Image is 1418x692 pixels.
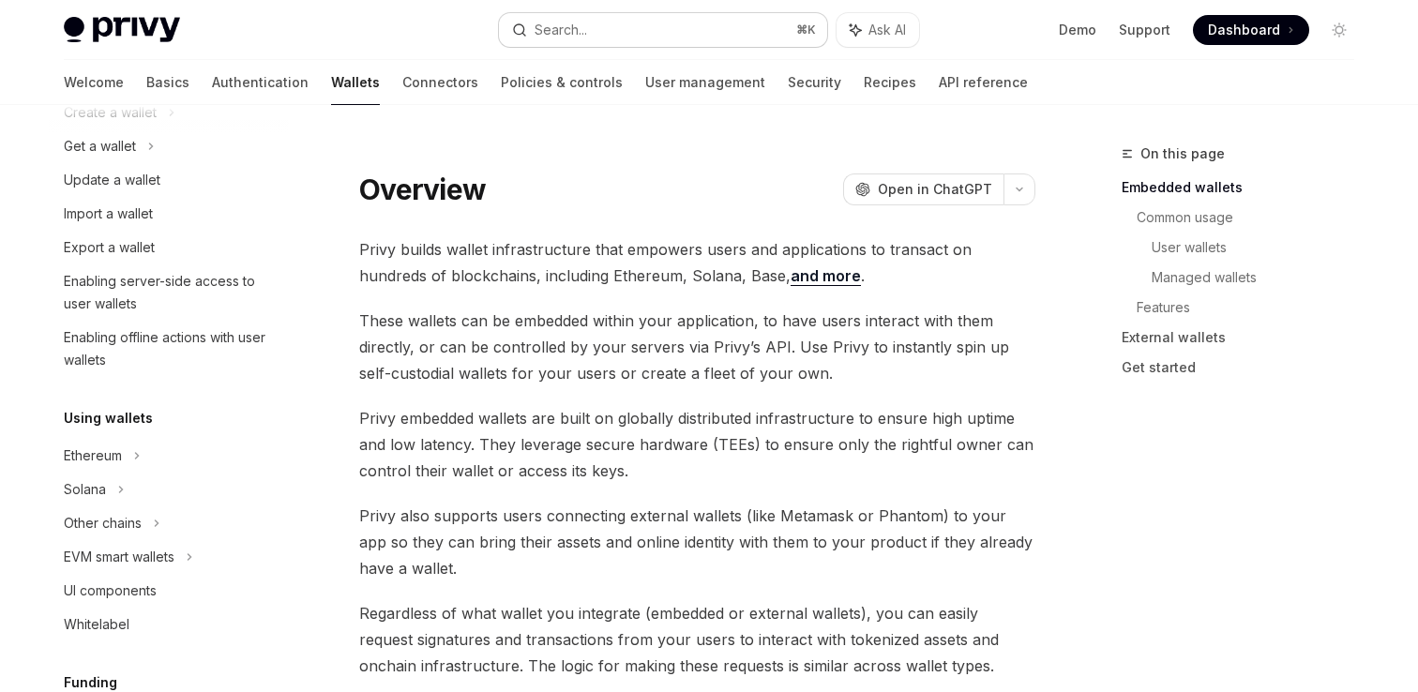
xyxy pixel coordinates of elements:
a: UI components [49,574,289,608]
img: light logo [64,17,180,43]
a: Connectors [402,60,478,105]
a: Whitelabel [49,608,289,641]
div: Enabling offline actions with user wallets [64,326,278,371]
a: Managed wallets [1152,263,1369,293]
a: Get started [1122,353,1369,383]
a: Import a wallet [49,197,289,231]
button: Toggle dark mode [1324,15,1354,45]
a: Support [1119,21,1170,39]
div: Whitelabel [64,613,129,636]
div: Update a wallet [64,169,160,191]
a: Demo [1059,21,1096,39]
a: Export a wallet [49,231,289,264]
h1: Overview [359,173,486,206]
a: Enabling offline actions with user wallets [49,321,289,377]
h5: Using wallets [64,407,153,429]
div: Ethereum [64,444,122,467]
span: Regardless of what wallet you integrate (embedded or external wallets), you can easily request si... [359,600,1035,679]
span: Privy builds wallet infrastructure that empowers users and applications to transact on hundreds o... [359,236,1035,289]
a: and more [791,266,861,286]
a: Policies & controls [501,60,623,105]
a: Features [1137,293,1369,323]
a: Wallets [331,60,380,105]
div: EVM smart wallets [64,546,174,568]
a: API reference [939,60,1028,105]
a: User wallets [1152,233,1369,263]
span: ⌘ K [796,23,816,38]
div: Get a wallet [64,135,136,158]
a: Enabling server-side access to user wallets [49,264,289,321]
a: Welcome [64,60,124,105]
div: Search... [535,19,587,41]
a: Basics [146,60,189,105]
button: Open in ChatGPT [843,173,1003,205]
span: On this page [1140,143,1225,165]
a: Recipes [864,60,916,105]
span: Ask AI [868,21,906,39]
span: Privy embedded wallets are built on globally distributed infrastructure to ensure high uptime and... [359,405,1035,484]
a: Security [788,60,841,105]
div: Export a wallet [64,236,155,259]
a: User management [645,60,765,105]
span: Dashboard [1208,21,1280,39]
a: Dashboard [1193,15,1309,45]
a: Authentication [212,60,309,105]
span: Privy also supports users connecting external wallets (like Metamask or Phantom) to your app so t... [359,503,1035,581]
a: External wallets [1122,323,1369,353]
div: Solana [64,478,106,501]
a: Common usage [1137,203,1369,233]
button: Ask AI [837,13,919,47]
div: UI components [64,579,157,602]
button: Search...⌘K [499,13,827,47]
a: Update a wallet [49,163,289,197]
div: Import a wallet [64,203,153,225]
div: Other chains [64,512,142,534]
span: These wallets can be embedded within your application, to have users interact with them directly,... [359,308,1035,386]
div: Enabling server-side access to user wallets [64,270,278,315]
a: Embedded wallets [1122,173,1369,203]
span: Open in ChatGPT [878,180,992,199]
